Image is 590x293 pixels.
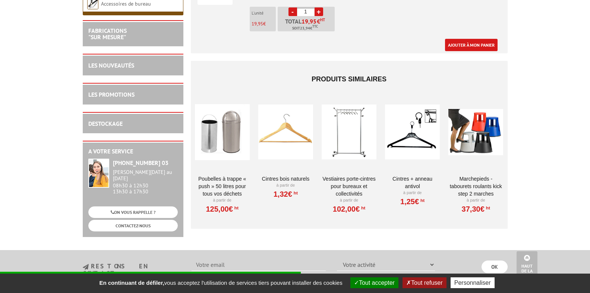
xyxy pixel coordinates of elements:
strong: [PHONE_NUMBER] 03 [113,159,168,166]
a: 1,25€HT [400,199,425,204]
sup: HT [485,205,490,211]
a: 125,00€HT [206,207,238,211]
a: Vestiaires porte-cintres pour bureaux et collectivités [322,175,376,197]
a: FABRICATIONS"Sur Mesure" [88,27,127,41]
span: 23,94 [300,25,310,31]
a: 1,32€HT [274,192,298,196]
a: CONTACTEZ-NOUS [88,220,178,231]
span: vous acceptez l'utilisation de services tiers pouvant installer des cookies [95,280,346,286]
span: Soit € [292,25,318,31]
sup: HT [292,190,298,196]
button: Tout accepter [350,277,398,288]
a: DESTOCKAGE [88,120,123,127]
a: ON VOUS RAPPELLE ? [88,206,178,218]
a: Marchepieds - Tabourets Roulants Kick Step 2 marches [448,175,503,197]
p: À partir de [258,183,313,188]
a: + [315,7,323,16]
p: Total [280,18,335,31]
sup: HT [320,17,325,22]
a: LES NOUVEAUTÉS [88,62,134,69]
p: L'unité [252,10,276,16]
p: € [252,21,276,27]
input: OK [482,261,508,273]
button: Personnaliser (fenêtre modale) [451,277,495,288]
a: 102,00€HT [333,207,365,211]
a: Haut de la page [517,251,537,282]
a: Cintres bois naturels [258,175,313,183]
span: 19,95 [302,18,317,24]
p: À partir de [195,197,250,203]
a: LES PROMOTIONS [88,91,135,98]
strong: En continuant de défiler, [99,280,164,286]
a: Accessoires de bureau [101,0,151,7]
img: newsletter.jpg [83,264,89,270]
span: 19,95 [252,21,263,27]
a: 37,30€HT [462,207,490,211]
span: € [317,18,320,24]
a: Cintres + anneau antivol [385,175,440,190]
sup: TTC [312,24,318,28]
sup: HT [233,205,239,211]
p: À partir de [385,190,440,196]
a: - [288,7,297,16]
div: [PERSON_NAME][DATE] au [DATE] [113,169,178,182]
button: Tout refuser [403,277,446,288]
a: Ajouter à mon panier [445,39,498,51]
a: Poubelles à trappe « Push » 50 Litres pour tous vos déchets [195,175,250,197]
h3: restons en contact [83,263,181,276]
h2: A votre service [88,148,178,155]
div: 08h30 à 12h30 13h30 à 17h30 [113,169,178,195]
input: Votre email [192,258,326,271]
sup: HT [360,205,365,211]
p: À partir de [448,197,503,203]
p: À partir de [322,197,376,203]
sup: HT [419,198,425,203]
span: Produits similaires [312,75,387,83]
img: widget-service.jpg [88,159,109,188]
